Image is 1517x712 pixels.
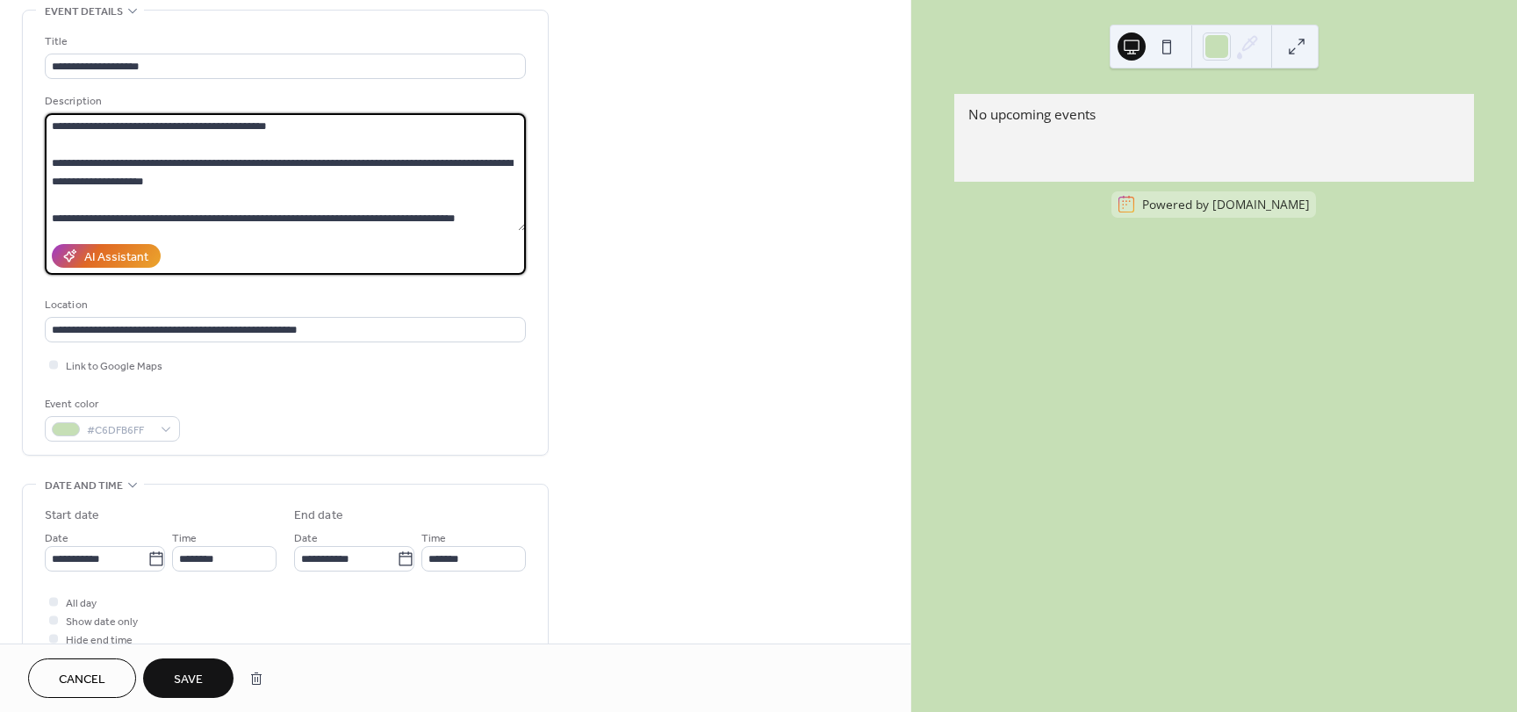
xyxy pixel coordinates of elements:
[66,613,138,631] span: Show date only
[143,658,234,698] button: Save
[45,92,522,111] div: Description
[45,477,123,495] span: Date and time
[66,631,133,650] span: Hide end time
[1142,196,1310,212] div: Powered by
[172,529,197,548] span: Time
[421,529,446,548] span: Time
[45,395,176,414] div: Event color
[52,244,161,268] button: AI Assistant
[45,529,68,548] span: Date
[87,421,152,440] span: #C6DFB6FF
[45,507,99,525] div: Start date
[59,671,105,689] span: Cancel
[968,104,1460,125] div: No upcoming events
[294,507,343,525] div: End date
[174,671,203,689] span: Save
[66,594,97,613] span: All day
[294,529,318,548] span: Date
[66,357,162,376] span: Link to Google Maps
[45,296,522,314] div: Location
[1212,196,1310,212] a: [DOMAIN_NAME]
[84,248,148,267] div: AI Assistant
[45,32,522,51] div: Title
[28,658,136,698] button: Cancel
[45,3,123,21] span: Event details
